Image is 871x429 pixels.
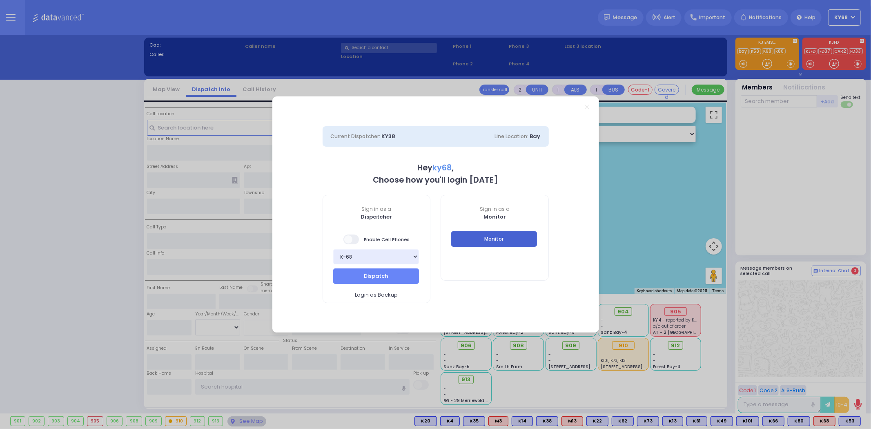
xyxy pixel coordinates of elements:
[432,162,452,173] span: ky68
[451,231,537,247] button: Monitor
[441,206,548,213] span: Sign in as a
[331,133,381,140] span: Current Dispatcher:
[333,268,419,284] button: Dispatch
[495,133,529,140] span: Line Location:
[585,105,589,109] a: Close
[355,291,398,299] span: Login as Backup
[343,234,410,245] span: Enable Cell Phones
[382,132,396,140] span: KY38
[483,213,506,221] b: Monitor
[417,162,454,173] b: Hey ,
[373,174,498,185] b: Choose how you'll login [DATE]
[530,132,541,140] span: Bay
[323,206,430,213] span: Sign in as a
[361,213,392,221] b: Dispatcher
